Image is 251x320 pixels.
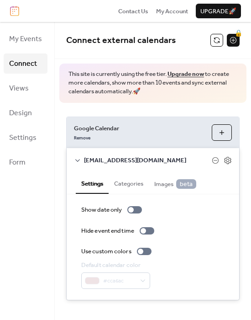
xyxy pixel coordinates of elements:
button: Images beta [149,172,202,193]
div: Show date only [81,205,122,214]
span: Remove [74,135,90,142]
a: Views [4,78,47,98]
button: Categories [109,172,149,193]
span: Connect [9,57,37,71]
span: Settings [9,131,37,145]
a: Contact Us [118,6,148,16]
span: [EMAIL_ADDRESS][DOMAIN_NAME] [84,156,212,165]
span: Connect external calendars [66,32,176,49]
a: Form [4,152,47,172]
span: My Events [9,32,42,47]
a: My Events [4,29,47,49]
div: Use custom colors [81,247,131,256]
a: Connect [4,53,47,74]
span: Contact Us [118,7,148,16]
button: Upgrade🚀 [196,4,241,18]
button: Settings [76,172,109,194]
span: This site is currently using the free tier. to create more calendars, show more than 10 events an... [68,70,237,96]
span: Google Calendar [74,124,204,133]
span: Form [9,155,26,170]
a: Settings [4,128,47,148]
div: Hide event end time [81,226,134,235]
span: beta [176,179,196,189]
div: Default calendar color [81,261,148,270]
span: Images [154,179,196,189]
a: My Account [156,6,188,16]
span: Upgrade 🚀 [200,7,236,16]
a: Upgrade now [167,68,204,80]
span: Views [9,81,29,96]
img: logo [10,6,19,16]
a: Design [4,103,47,123]
span: Design [9,106,32,121]
span: My Account [156,7,188,16]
